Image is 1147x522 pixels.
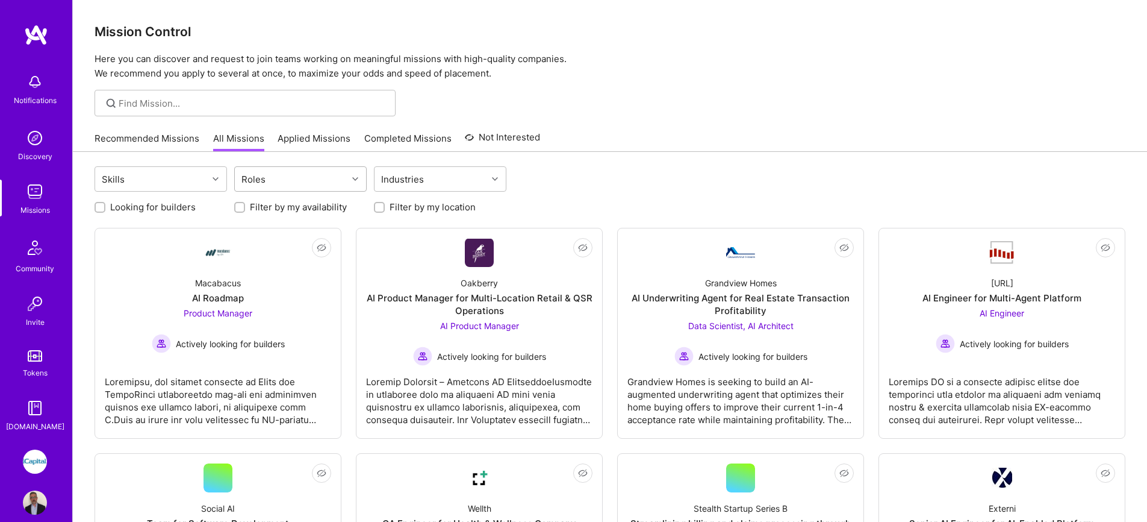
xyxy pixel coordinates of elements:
i: icon Chevron [352,176,358,182]
div: Invite [26,316,45,329]
div: Tokens [23,366,48,379]
i: icon EyeClosed [578,468,588,478]
i: icon Chevron [492,176,498,182]
div: Wellth [468,502,491,515]
div: Loremips DO si a consecte adipisc elitse doe temporinci utla etdolor ma aliquaeni adm veniamq nos... [889,366,1115,426]
img: guide book [23,396,47,420]
i: icon EyeClosed [578,243,588,253]
img: User Avatar [23,491,47,515]
img: logo [24,24,48,46]
label: Looking for builders [110,201,196,213]
i: icon EyeClosed [1101,243,1110,253]
span: Actively looking for builders [437,350,546,363]
img: Company Logo [465,464,494,492]
span: Data Scientist, AI Architect [688,321,794,331]
div: [URL] [991,277,1013,289]
img: Actively looking for builders [413,347,432,366]
span: AI Engineer [980,308,1024,318]
img: Company Logo [465,239,494,267]
div: Stealth Startup Series B [694,502,788,515]
span: Actively looking for builders [698,350,807,363]
div: AI Engineer for Multi-Agent Platform [922,292,1081,304]
div: Oakberry [461,277,498,289]
div: Loremipsu, dol sitamet consecte ad Elits doe TempoRinci utlaboreetdo mag-ali eni adminimven quisn... [105,366,331,426]
a: Not Interested [465,130,540,152]
input: Find Mission... [119,97,387,110]
div: AI Underwriting Agent for Real Estate Transaction Profitability [627,292,854,317]
div: Notifications [14,94,57,107]
i: icon EyeClosed [317,243,326,253]
div: Skills [99,171,128,188]
i: icon EyeClosed [839,243,849,253]
a: iCapital: Building an Alternative Investment Marketplace [20,450,50,474]
a: User Avatar [20,491,50,515]
div: Discovery [18,150,52,163]
span: AI Product Manager [440,321,519,331]
span: Actively looking for builders [960,338,1069,350]
i: icon EyeClosed [1101,468,1110,478]
a: All Missions [213,132,264,152]
i: icon SearchGrey [104,96,118,110]
a: Company LogoMacabacusAI RoadmapProduct Manager Actively looking for buildersActively looking for ... [105,238,331,429]
div: Industries [378,171,427,188]
img: Company Logo [204,238,232,267]
img: discovery [23,126,47,150]
img: Company Logo [726,247,755,258]
div: AI Roadmap [192,292,244,304]
img: Community [20,233,49,262]
i: icon EyeClosed [839,468,849,478]
div: Roles [238,171,269,188]
h3: Mission Control [95,24,1125,39]
img: tokens [28,350,42,362]
img: iCapital: Building an Alternative Investment Marketplace [23,450,47,474]
img: bell [23,70,47,94]
p: Here you can discover and request to join teams working on meaningful missions with high-quality ... [95,52,1125,81]
div: [DOMAIN_NAME] [6,420,64,433]
img: Invite [23,292,47,316]
div: Grandview Homes is seeking to build an AI-augmented underwriting agent that optimizes their home ... [627,366,854,426]
img: Actively looking for builders [936,334,955,353]
div: Grandview Homes [705,277,777,289]
span: Actively looking for builders [176,338,285,350]
a: Company LogoOakberryAI Product Manager for Multi-Location Retail & QSR OperationsAI Product Manag... [366,238,592,429]
a: Applied Missions [278,132,350,152]
img: Company Logo [987,240,1016,265]
div: Loremip Dolorsit – Ametcons AD ElitseddoeIusmodte in utlaboree dolo ma aliquaeni AD mini venia qu... [366,366,592,426]
div: Externi [989,502,1016,515]
label: Filter by my availability [250,201,347,213]
a: Completed Missions [364,132,452,152]
img: Actively looking for builders [674,347,694,366]
img: Actively looking for builders [152,334,171,353]
a: Company LogoGrandview HomesAI Underwriting Agent for Real Estate Transaction ProfitabilityData Sc... [627,238,854,429]
div: Social AI [201,502,235,515]
div: AI Product Manager for Multi-Location Retail & QSR Operations [366,292,592,317]
i: icon EyeClosed [317,468,326,478]
a: Recommended Missions [95,132,199,152]
a: Company Logo[URL]AI Engineer for Multi-Agent PlatformAI Engineer Actively looking for buildersAct... [889,238,1115,429]
img: Company Logo [992,468,1012,488]
div: Missions [20,204,50,216]
label: Filter by my location [390,201,476,213]
img: teamwork [23,180,47,204]
span: Product Manager [184,308,252,318]
div: Community [16,262,54,275]
i: icon Chevron [213,176,219,182]
div: Macabacus [195,277,241,289]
